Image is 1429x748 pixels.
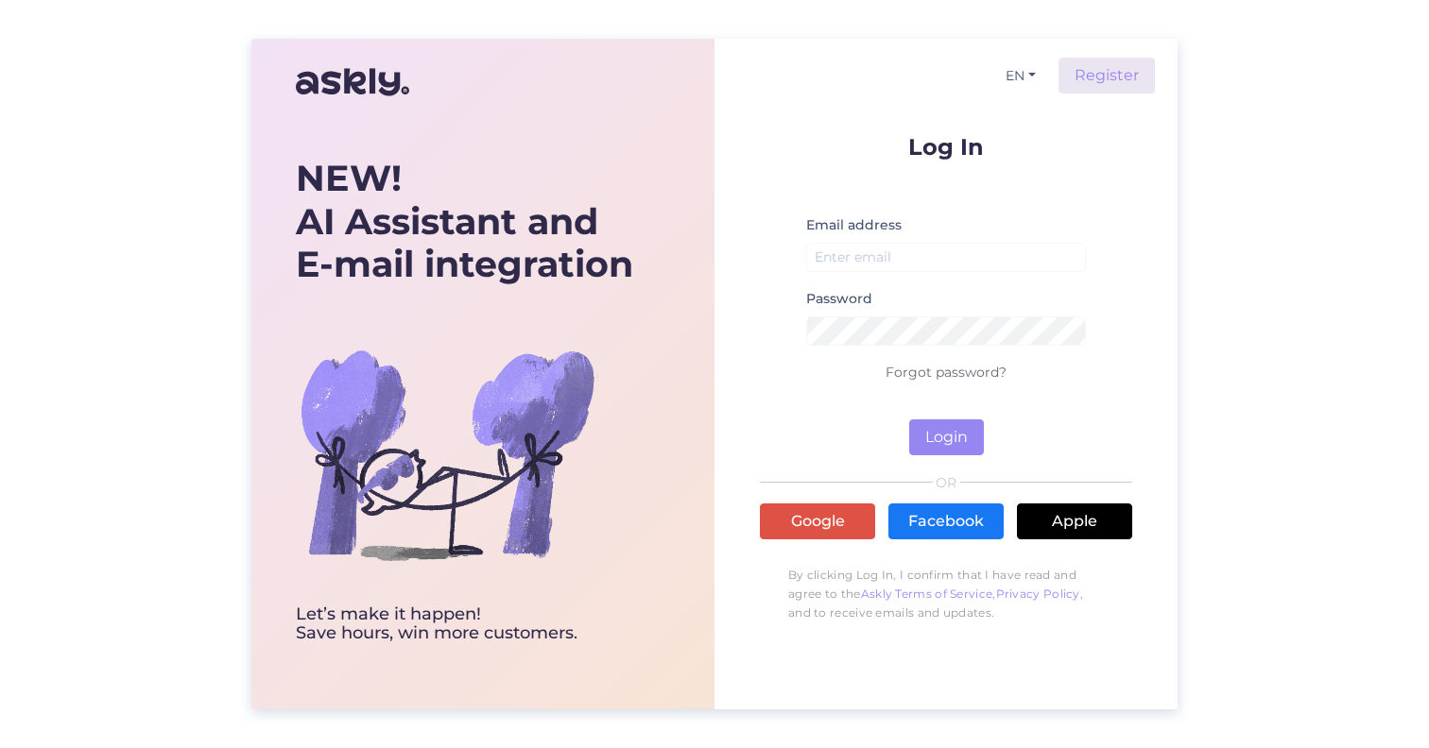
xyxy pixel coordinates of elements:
button: EN [998,62,1043,90]
b: NEW! [296,156,402,200]
a: Facebook [888,503,1004,539]
a: Forgot password? [886,364,1007,381]
input: Enter email [806,243,1086,272]
img: Askly [296,59,409,105]
div: AI Assistant and E-mail integration [296,157,633,286]
button: Login [909,419,984,455]
span: OR [933,476,960,489]
label: Email address [806,215,902,235]
img: bg-askly [296,303,598,605]
a: Register [1059,58,1155,93]
label: Password [806,289,872,309]
p: Log In [760,135,1132,159]
p: By clicking Log In, I confirm that I have read and agree to the , , and to receive emails and upd... [760,556,1132,632]
a: Google [760,503,875,539]
a: Privacy Policy [996,586,1080,601]
a: Apple [1017,503,1132,539]
a: Askly Terms of Service [861,586,993,601]
div: Let’s make it happen! Save hours, win more customers. [296,605,633,643]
